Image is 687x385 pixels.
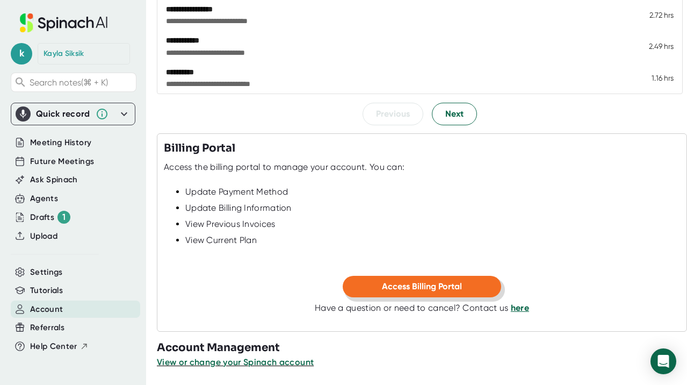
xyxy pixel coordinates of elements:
div: Quick record [36,109,90,119]
span: Previous [376,108,410,120]
div: Open Intercom Messenger [650,348,676,374]
button: Meeting History [30,137,91,149]
button: Agents [30,192,58,205]
button: Next [432,103,477,125]
button: Previous [363,103,423,125]
div: 1 [57,211,70,224]
span: Help Center [30,340,77,353]
div: Kayla Siksik [44,49,84,59]
button: Settings [30,266,63,279]
span: Search notes (⌘ + K) [30,77,108,88]
button: Future Meetings [30,155,94,168]
span: Next [445,108,464,120]
span: Access Billing Portal [382,281,462,291]
button: Tutorials [30,284,63,297]
button: Upload [30,230,57,243]
button: Help Center [30,340,89,353]
h3: Billing Portal [164,140,235,156]
button: Account [30,303,63,316]
h3: Account Management [157,340,687,356]
div: View Previous Invoices [185,219,680,230]
button: Drafts 1 [30,211,70,224]
div: Have a question or need to cancel? Contact us [315,303,529,313]
a: here [511,303,529,313]
button: Referrals [30,322,64,334]
div: Drafts [30,211,70,224]
td: 2.49 hrs [619,31,682,62]
button: Ask Spinach [30,174,78,186]
div: Update Payment Method [185,187,680,197]
button: View or change your Spinach account [157,356,314,369]
div: Access the billing portal to manage your account. You can: [164,162,404,173]
span: View or change your Spinach account [157,357,314,367]
div: Update Billing Information [185,203,680,213]
div: Quick record [16,103,131,125]
span: k [11,43,32,65]
td: 1.16 hrs [619,62,682,94]
button: Access Billing Portal [343,276,501,297]
div: View Current Plan [185,235,680,246]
